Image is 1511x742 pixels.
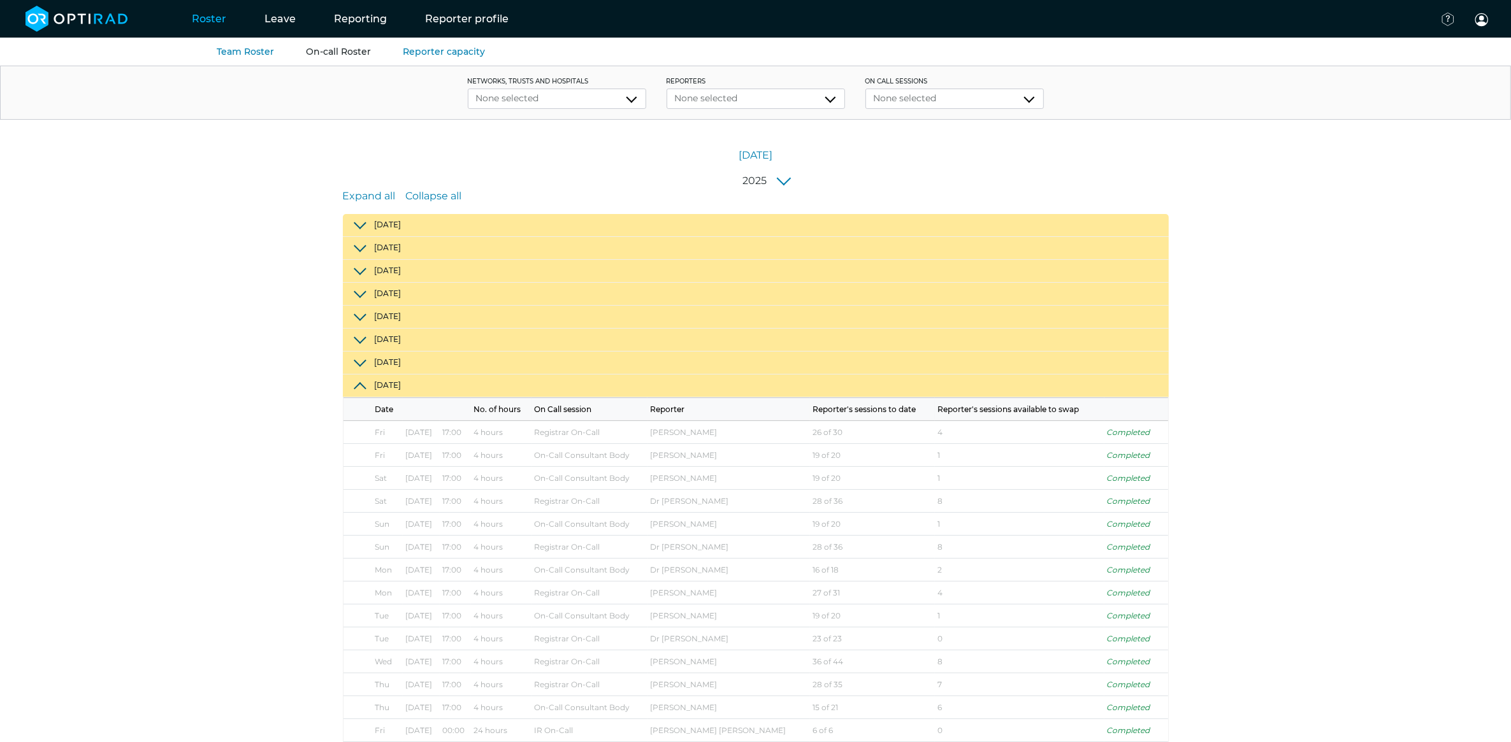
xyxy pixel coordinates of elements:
button: [DATE] [343,329,1169,352]
td: 17:00 [440,627,472,650]
td: 28 of 36 [810,536,935,559]
td: 8 [935,490,1104,513]
th: Date [343,398,472,421]
td: 17:00 [440,650,472,673]
td: Registrar On-Call [531,536,647,559]
th: Reporter's sessions to date [810,398,935,421]
td: [DATE] [403,627,440,650]
td: [DATE] [403,604,440,627]
td: 17:00 [440,444,472,467]
td: Completed [1104,490,1168,513]
td: Sat [343,467,403,490]
td: 17:00 [440,536,472,559]
td: 23 of 23 [810,627,935,650]
td: 4 hours [471,490,531,513]
td: 26 of 30 [810,421,935,444]
div: None selected [476,92,638,105]
td: Registrar On-Call [531,650,647,673]
td: Completed [1104,650,1168,673]
td: Dr [PERSON_NAME] [647,536,810,559]
td: Wed [343,650,403,673]
td: 17:00 [440,421,472,444]
td: 8 [935,536,1104,559]
td: [DATE] [403,444,440,467]
td: [DATE] [403,650,440,673]
td: Sat [343,490,403,513]
td: [PERSON_NAME] [647,581,810,604]
td: [DATE] [403,719,440,742]
td: Dr [PERSON_NAME] [647,559,810,581]
td: On-Call Consultant Body [531,444,647,467]
td: 17:00 [440,696,472,719]
th: Reporter [647,398,810,421]
td: 7 [935,673,1104,696]
td: 28 of 36 [810,490,935,513]
td: 6 [935,696,1104,719]
td: Registrar On-Call [531,673,647,696]
button: 2025 [735,173,797,189]
td: [DATE] [403,536,440,559]
button: [DATE] [343,283,1169,306]
td: [PERSON_NAME] [647,650,810,673]
td: Completed [1104,421,1168,444]
td: Tue [343,627,403,650]
td: Completed [1104,513,1168,536]
a: Reporter capacity [403,46,485,57]
td: [PERSON_NAME] [647,444,810,467]
td: 19 of 20 [810,604,935,627]
td: Thu [343,673,403,696]
td: 0 [935,627,1104,650]
td: Completed [1104,673,1168,696]
td: Sun [343,513,403,536]
td: 17:00 [440,513,472,536]
td: 4 hours [471,627,531,650]
td: On-Call Consultant Body [531,467,647,490]
td: 1 [935,444,1104,467]
td: 15 of 21 [810,696,935,719]
td: 4 [935,421,1104,444]
td: 1 [935,513,1104,536]
td: Fri [343,719,403,742]
td: [DATE] [403,490,440,513]
a: [DATE] [739,148,772,163]
td: 4 hours [471,444,531,467]
td: [DATE] [403,581,440,604]
td: 4 hours [471,650,531,673]
button: [DATE] [343,214,1169,237]
td: 17:00 [440,467,472,490]
td: 17:00 [440,673,472,696]
td: [PERSON_NAME] [647,467,810,490]
td: 0 [935,719,1104,742]
button: [DATE] [343,375,1169,397]
td: 24 hours [471,719,531,742]
td: 4 hours [471,696,531,719]
a: On-call Roster [306,46,371,57]
td: Tue [343,604,403,627]
td: Registrar On-Call [531,421,647,444]
a: Expand all [343,189,396,204]
td: On-Call Consultant Body [531,696,647,719]
td: Fri [343,421,403,444]
td: Registrar On-Call [531,627,647,650]
td: Mon [343,559,403,581]
td: Sun [343,536,403,559]
td: IR On-Call [531,719,647,742]
td: [DATE] [403,559,440,581]
td: Completed [1104,559,1168,581]
button: [DATE] [343,352,1169,375]
td: [DATE] [403,513,440,536]
td: 1 [935,467,1104,490]
th: Reporter's sessions available to swap [935,398,1104,421]
td: Registrar On-Call [531,581,647,604]
td: Registrar On-Call [531,490,647,513]
td: [PERSON_NAME] [PERSON_NAME] [647,719,810,742]
td: Completed [1104,467,1168,490]
td: 4 hours [471,559,531,581]
td: [PERSON_NAME] [647,513,810,536]
label: On Call Sessions [865,76,1044,86]
td: 4 [935,581,1104,604]
td: Completed [1104,536,1168,559]
td: 36 of 44 [810,650,935,673]
td: 2 [935,559,1104,581]
td: 17:00 [440,559,472,581]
